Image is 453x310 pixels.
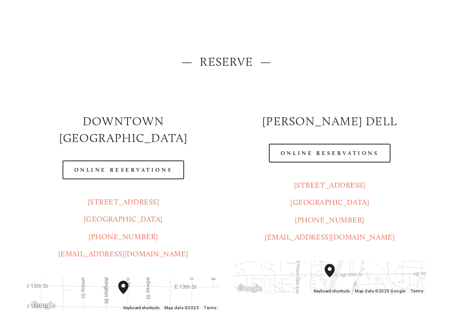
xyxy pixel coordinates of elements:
[88,197,159,207] a: [STREET_ADDRESS]
[204,305,217,310] a: Terms
[234,113,426,129] h2: [PERSON_NAME] DELL
[314,288,350,294] button: Keyboard shortcuts
[236,283,263,294] a: Open this area in Google Maps (opens a new window)
[89,232,158,241] a: [PHONE_NUMBER]
[294,181,366,190] a: [STREET_ADDRESS]
[265,232,395,242] a: [EMAIL_ADDRESS][DOMAIN_NAME]
[321,261,348,294] div: Amaro's Table 816 Northeast 98th Circle Vancouver, WA, 98665, United States
[290,198,369,207] a: [GEOGRAPHIC_DATA]
[84,214,163,224] a: [GEOGRAPHIC_DATA]
[58,249,188,258] a: [EMAIL_ADDRESS][DOMAIN_NAME]
[27,113,219,146] h2: Downtown [GEOGRAPHIC_DATA]
[411,289,424,293] a: Terms
[269,144,391,163] a: Online Reservations
[295,215,364,225] a: [PHONE_NUMBER]
[355,289,405,293] span: Map data ©2025 Google
[164,305,199,310] span: Map data ©2025
[27,53,426,70] h2: — Reserve —
[62,160,184,179] a: Online Reservations
[236,283,263,294] img: Google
